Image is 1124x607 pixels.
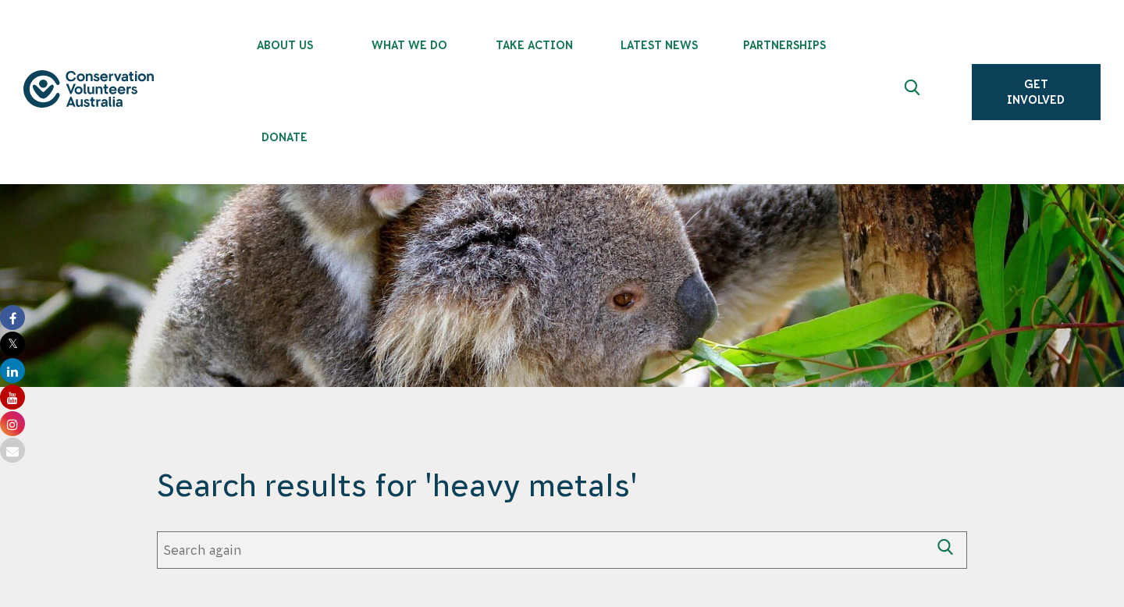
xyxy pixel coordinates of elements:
span: Latest News [597,39,722,51]
span: Donate [222,131,347,144]
span: What We Do [347,39,472,51]
span: Expand search box [904,80,923,105]
span: Search results for 'heavy metals' [157,465,967,506]
img: logo.svg [23,70,154,108]
a: Get Involved [972,64,1101,120]
span: Partnerships [722,39,847,51]
span: Take Action [472,39,597,51]
button: Expand search box Close search box [895,73,933,111]
span: About Us [222,39,347,51]
input: Search again [157,531,930,569]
